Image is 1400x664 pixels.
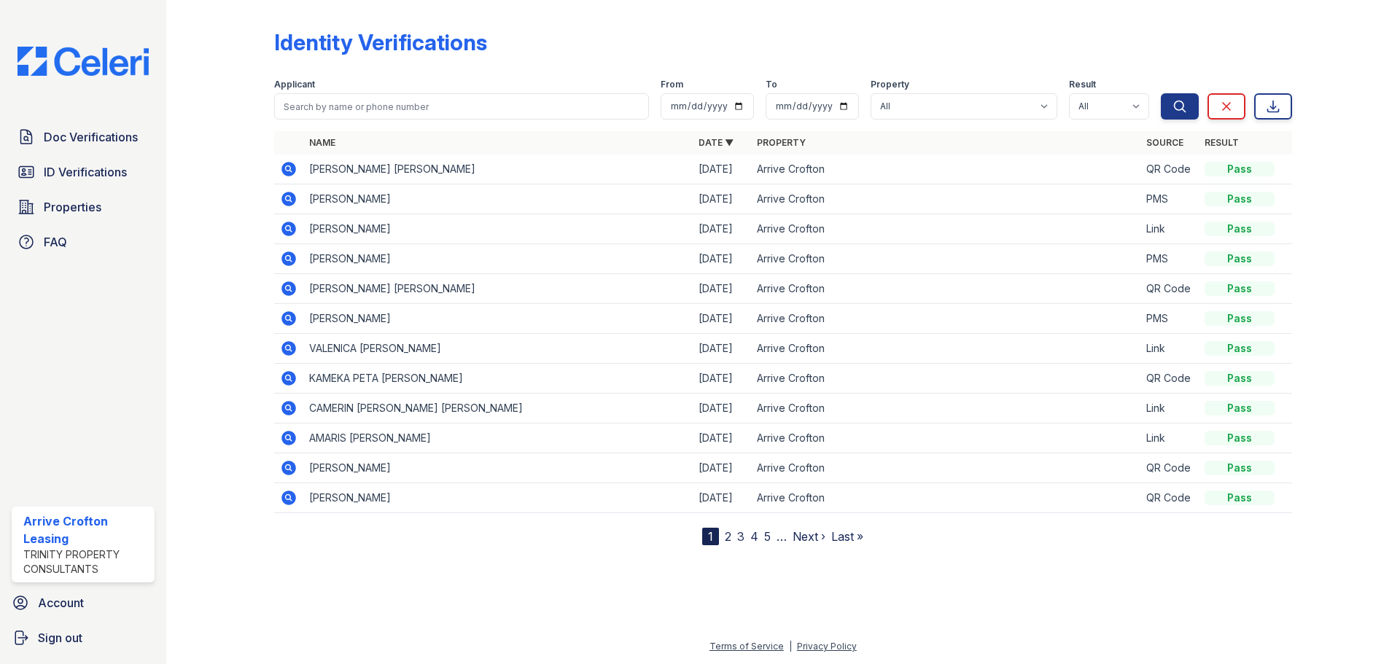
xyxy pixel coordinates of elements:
[789,641,792,652] div: |
[38,629,82,647] span: Sign out
[1205,431,1275,445] div: Pass
[661,79,683,90] label: From
[303,423,693,453] td: AMARIS [PERSON_NAME]
[303,214,693,244] td: [PERSON_NAME]
[709,641,784,652] a: Terms of Service
[693,483,751,513] td: [DATE]
[1140,453,1199,483] td: QR Code
[797,641,857,652] a: Privacy Policy
[309,137,335,148] a: Name
[1140,364,1199,394] td: QR Code
[6,47,160,76] img: CE_Logo_Blue-a8612792a0a2168367f1c8372b55b34899dd931a85d93a1a3d3e32e68fde9ad4.png
[38,594,84,612] span: Account
[1140,184,1199,214] td: PMS
[303,394,693,423] td: CAMERIN [PERSON_NAME] [PERSON_NAME]
[1205,401,1275,415] div: Pass
[751,214,1140,244] td: Arrive Crofton
[693,274,751,304] td: [DATE]
[751,364,1140,394] td: Arrive Crofton
[699,137,734,148] a: Date ▼
[702,528,719,545] div: 1
[1205,162,1275,176] div: Pass
[274,93,649,120] input: Search by name or phone number
[751,423,1140,453] td: Arrive Crofton
[693,214,751,244] td: [DATE]
[1140,394,1199,423] td: Link
[1140,244,1199,274] td: PMS
[737,529,744,544] a: 3
[1140,274,1199,304] td: QR Code
[44,198,101,216] span: Properties
[303,453,693,483] td: [PERSON_NAME]
[751,155,1140,184] td: Arrive Crofton
[12,122,155,152] a: Doc Verifications
[12,157,155,187] a: ID Verifications
[1205,137,1239,148] a: Result
[777,528,787,545] span: …
[751,244,1140,274] td: Arrive Crofton
[12,227,155,257] a: FAQ
[751,334,1140,364] td: Arrive Crofton
[1205,222,1275,236] div: Pass
[274,29,487,55] div: Identity Verifications
[303,155,693,184] td: [PERSON_NAME] [PERSON_NAME]
[751,304,1140,334] td: Arrive Crofton
[1140,214,1199,244] td: Link
[1146,137,1183,148] a: Source
[831,529,863,544] a: Last »
[693,334,751,364] td: [DATE]
[751,184,1140,214] td: Arrive Crofton
[1205,341,1275,356] div: Pass
[12,192,155,222] a: Properties
[1069,79,1096,90] label: Result
[303,184,693,214] td: [PERSON_NAME]
[23,512,149,547] div: Arrive Crofton Leasing
[725,529,731,544] a: 2
[764,529,771,544] a: 5
[693,394,751,423] td: [DATE]
[44,233,67,251] span: FAQ
[303,483,693,513] td: [PERSON_NAME]
[6,588,160,617] a: Account
[750,529,758,544] a: 4
[693,244,751,274] td: [DATE]
[1205,281,1275,296] div: Pass
[1205,491,1275,505] div: Pass
[766,79,777,90] label: To
[693,304,751,334] td: [DATE]
[871,79,909,90] label: Property
[1205,311,1275,326] div: Pass
[751,453,1140,483] td: Arrive Crofton
[1140,304,1199,334] td: PMS
[1205,251,1275,266] div: Pass
[1140,483,1199,513] td: QR Code
[303,364,693,394] td: KAMEKA PETA [PERSON_NAME]
[44,163,127,181] span: ID Verifications
[23,547,149,577] div: Trinity Property Consultants
[693,184,751,214] td: [DATE]
[303,244,693,274] td: [PERSON_NAME]
[274,79,315,90] label: Applicant
[1140,423,1199,453] td: Link
[693,364,751,394] td: [DATE]
[757,137,806,148] a: Property
[693,155,751,184] td: [DATE]
[793,529,825,544] a: Next ›
[693,423,751,453] td: [DATE]
[1205,461,1275,475] div: Pass
[751,394,1140,423] td: Arrive Crofton
[1205,371,1275,386] div: Pass
[303,274,693,304] td: [PERSON_NAME] [PERSON_NAME]
[751,483,1140,513] td: Arrive Crofton
[303,334,693,364] td: VALENICA [PERSON_NAME]
[44,128,138,146] span: Doc Verifications
[751,274,1140,304] td: Arrive Crofton
[6,623,160,652] a: Sign out
[693,453,751,483] td: [DATE]
[303,304,693,334] td: [PERSON_NAME]
[1205,192,1275,206] div: Pass
[1140,334,1199,364] td: Link
[1140,155,1199,184] td: QR Code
